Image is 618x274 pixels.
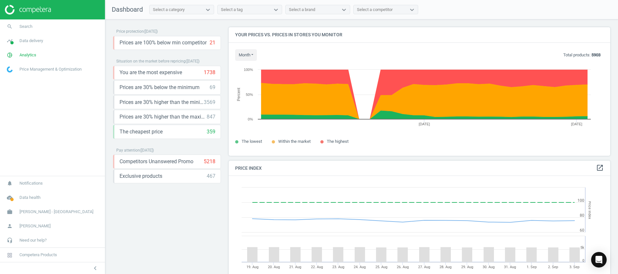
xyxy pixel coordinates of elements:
[120,113,207,120] span: Prices are 30% higher than the maximal
[332,265,344,269] tspan: 23. Aug
[311,265,323,269] tspan: 22. Aug
[268,265,280,269] tspan: 20. Aug
[504,265,516,269] tspan: 31. Aug
[116,59,186,63] span: Situation on the market before repricing
[4,234,16,246] i: headset_mic
[144,29,158,34] span: ( [DATE] )
[153,7,185,13] div: Select a category
[207,128,215,135] div: 359
[591,52,601,57] b: 5903
[327,139,349,144] span: The highest
[580,228,584,233] text: 60
[229,27,610,42] h4: Your prices vs. prices in stores you monitor
[186,59,200,63] span: ( [DATE] )
[19,66,82,72] span: Price Management & Optimization
[278,139,311,144] span: Within the market
[4,49,16,61] i: pie_chart_outlined
[19,209,93,215] span: [PERSON_NAME] - [GEOGRAPHIC_DATA]
[210,39,215,46] div: 21
[91,264,99,272] i: chevron_left
[120,158,193,165] span: Competitors Unanswered Promo
[221,7,243,13] div: Select a tag
[289,7,315,13] div: Select a brand
[116,29,144,34] span: Price protection
[418,265,430,269] tspan: 27. Aug
[236,87,241,101] tspan: Percent
[578,198,584,203] text: 100
[5,5,51,15] img: ajHJNr6hYgQAAAAASUVORK5CYII=
[19,24,32,29] span: Search
[563,52,601,58] p: Total products:
[116,148,140,153] span: Pay attention
[4,35,16,47] i: timeline
[483,265,495,269] tspan: 30. Aug
[246,265,258,269] tspan: 19. Aug
[19,38,43,44] span: Data delivery
[354,265,366,269] tspan: 24. Aug
[4,206,16,218] i: work
[204,99,215,106] div: 3569
[571,122,582,126] tspan: [DATE]
[4,220,16,232] i: person
[120,39,207,46] span: Prices are 100% below min competitor
[207,173,215,180] div: 467
[588,201,592,219] tspan: Price Index
[580,245,584,250] text: 5k
[210,84,215,91] div: 69
[7,66,13,73] img: wGWNvw8QSZomAAAAABJRU5ErkJggg==
[4,177,16,189] i: notifications
[229,161,610,176] h4: Price Index
[87,264,103,272] button: chevron_left
[244,68,253,72] text: 100%
[461,265,473,269] tspan: 29. Aug
[580,213,584,218] text: 80
[140,148,154,153] span: ( [DATE] )
[112,6,143,13] span: Dashboard
[204,158,215,165] div: 5218
[569,265,579,269] tspan: 3. Sep
[548,265,558,269] tspan: 2. Sep
[120,173,162,180] span: Exclusive products
[582,258,584,263] text: 0
[397,265,409,269] tspan: 26. Aug
[527,265,537,269] tspan: 1. Sep
[120,128,163,135] span: The cheapest price
[120,99,204,106] span: Prices are 30% higher than the minimum
[207,113,215,120] div: 847
[242,139,262,144] span: The lowest
[440,265,452,269] tspan: 28. Aug
[19,237,47,243] span: Need our help?
[19,195,40,200] span: Data health
[289,265,301,269] tspan: 21. Aug
[357,7,393,13] div: Select a competitor
[204,69,215,76] div: 1738
[4,20,16,33] i: search
[19,252,57,258] span: Competera Products
[596,164,604,172] a: open_in_new
[4,191,16,204] i: cloud_done
[19,223,51,229] span: [PERSON_NAME]
[120,69,182,76] span: You are the most expensive
[120,84,200,91] span: Prices are 30% below the minimum
[591,252,607,268] div: Open Intercom Messenger
[246,93,253,97] text: 50%
[375,265,387,269] tspan: 25. Aug
[419,122,430,126] tspan: [DATE]
[19,180,43,186] span: Notifications
[248,117,253,121] text: 0%
[19,52,36,58] span: Analytics
[235,49,257,61] button: month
